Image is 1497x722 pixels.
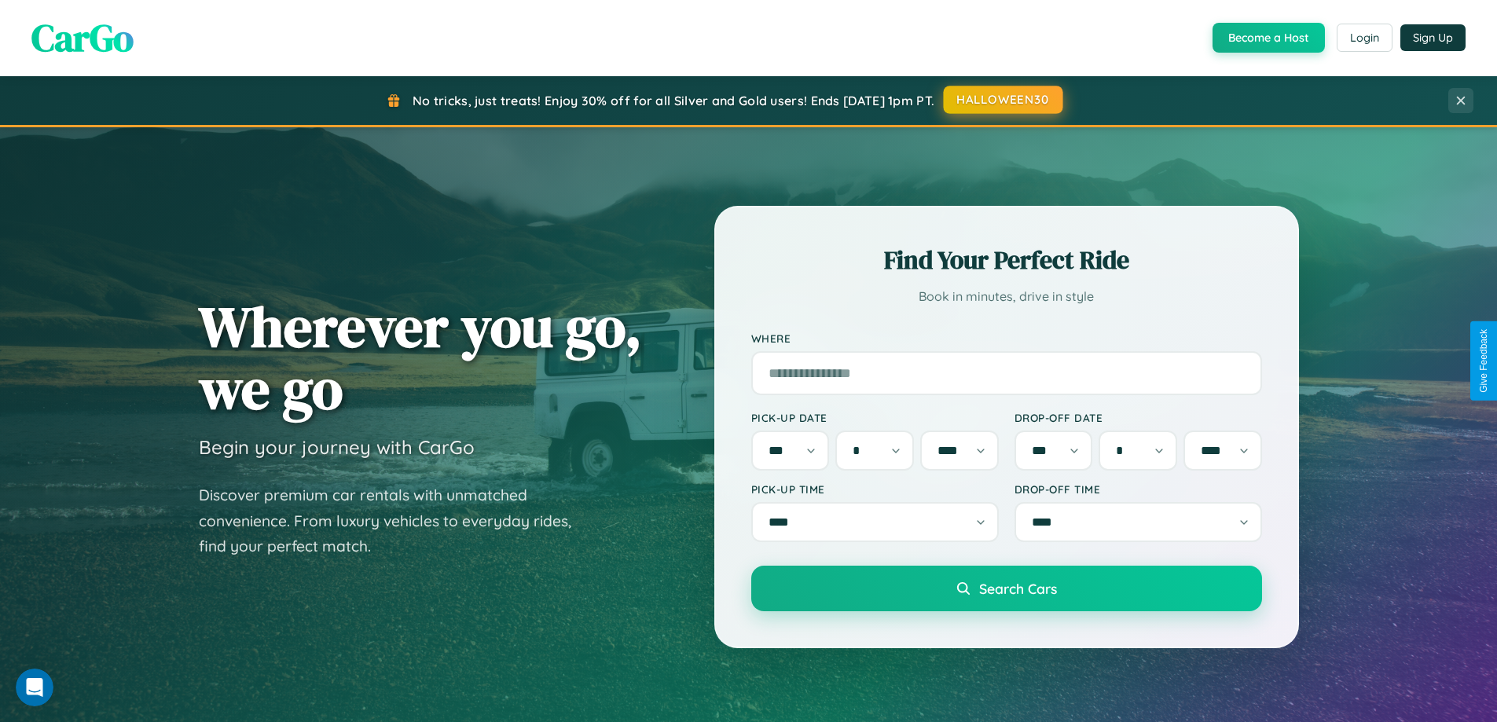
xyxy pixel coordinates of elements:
[751,243,1262,277] h2: Find Your Perfect Ride
[31,12,134,64] span: CarGo
[1213,23,1325,53] button: Become a Host
[751,285,1262,308] p: Book in minutes, drive in style
[1015,482,1262,496] label: Drop-off Time
[199,435,475,459] h3: Begin your journey with CarGo
[16,669,53,706] iframe: Intercom live chat
[199,295,642,420] h1: Wherever you go, we go
[751,411,999,424] label: Pick-up Date
[979,580,1057,597] span: Search Cars
[944,86,1063,114] button: HALLOWEEN30
[1478,329,1489,393] div: Give Feedback
[1400,24,1466,51] button: Sign Up
[751,332,1262,345] label: Where
[1015,411,1262,424] label: Drop-off Date
[199,482,592,559] p: Discover premium car rentals with unmatched convenience. From luxury vehicles to everyday rides, ...
[1337,24,1392,52] button: Login
[751,566,1262,611] button: Search Cars
[751,482,999,496] label: Pick-up Time
[413,93,934,108] span: No tricks, just treats! Enjoy 30% off for all Silver and Gold users! Ends [DATE] 1pm PT.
